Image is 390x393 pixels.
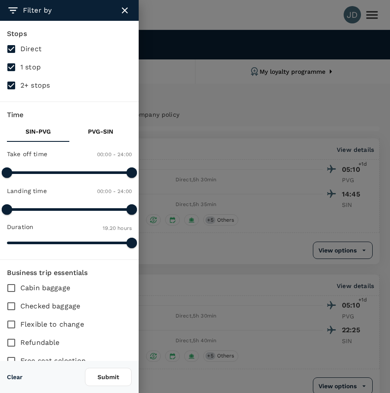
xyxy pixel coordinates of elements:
span: Checked baggage [20,301,80,311]
div: Time [7,109,132,121]
button: Submit [85,368,132,386]
span: 1 stop [20,62,41,72]
span: Refundable [20,337,60,348]
button: Clear [7,373,23,380]
span: 19.20 hours [103,225,132,231]
h6: Filter by [23,4,52,16]
span: 00:00 - 24:00 [97,188,132,194]
span: Free seat selection [20,356,86,366]
span: Cabin baggage [20,283,70,293]
span: Flexible to change [20,319,84,330]
p: Landing time [7,187,47,195]
span: 00:00 - 24:00 [97,151,132,157]
span: Direct [20,44,42,54]
p: Take off time [7,150,47,158]
h6: Business trip essentials [7,267,132,279]
p: Duration [7,223,33,231]
span: 2+ stops [20,80,50,91]
p: PVG - SIN [88,127,113,136]
div: Stops [7,28,132,40]
p: SIN - PVG [26,127,51,136]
